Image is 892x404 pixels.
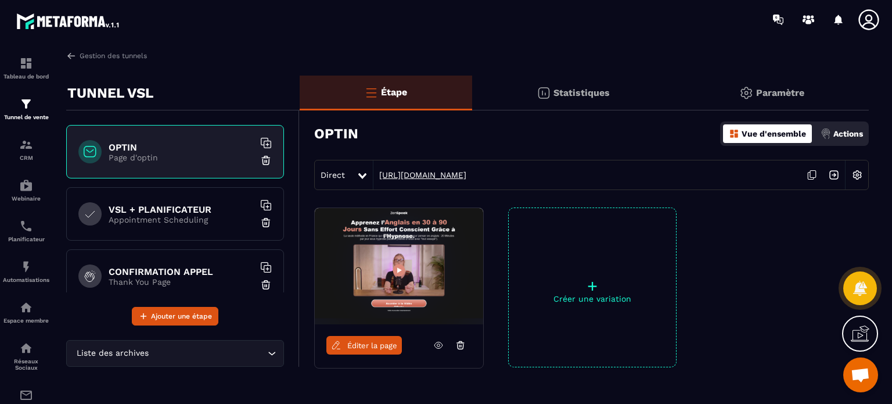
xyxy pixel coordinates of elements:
[739,86,753,100] img: setting-gr.5f69749f.svg
[315,208,483,324] img: image
[260,279,272,291] img: trash
[3,195,49,202] p: Webinaire
[553,87,610,98] p: Statistiques
[74,347,151,360] span: Liste des archives
[3,114,49,120] p: Tunnel de vente
[742,129,806,138] p: Vue d'ensemble
[109,215,254,224] p: Appointment Scheduling
[373,170,466,180] a: [URL][DOMAIN_NAME]
[3,129,49,170] a: formationformationCRM
[3,358,49,371] p: Réseaux Sociaux
[381,87,407,98] p: Étape
[19,97,33,111] img: formation
[260,155,272,166] img: trash
[66,51,147,61] a: Gestion des tunnels
[3,73,49,80] p: Tableau de bord
[347,341,397,350] span: Éditer la page
[151,310,212,322] span: Ajouter une étape
[3,236,49,242] p: Planificateur
[66,340,284,367] div: Search for option
[19,388,33,402] img: email
[19,138,33,152] img: formation
[3,292,49,333] a: automationsautomationsEspace membre
[3,48,49,88] a: formationformationTableau de bord
[364,85,378,99] img: bars-o.4a397970.svg
[260,217,272,228] img: trash
[846,164,868,186] img: setting-w.858f3a88.svg
[729,128,739,139] img: dashboard-orange.40269519.svg
[314,126,358,142] h3: OPTIN
[833,129,863,138] p: Actions
[19,260,33,274] img: automations
[843,357,878,392] a: Ouvrir le chat
[16,10,121,31] img: logo
[821,128,831,139] img: actions.d6e523a2.png
[509,294,676,303] p: Créer une variation
[3,277,49,283] p: Automatisations
[509,278,676,294] p: +
[109,266,254,277] h6: CONFIRMATION APPEL
[3,251,49,292] a: automationsautomationsAutomatisations
[3,210,49,251] a: schedulerschedulerPlanificateur
[19,219,33,233] img: scheduler
[3,317,49,324] p: Espace membre
[109,204,254,215] h6: VSL + PLANIFICATEUR
[326,336,402,355] a: Éditer la page
[132,307,218,326] button: Ajouter une étape
[109,153,254,162] p: Page d'optin
[3,170,49,210] a: automationsautomationsWebinaire
[756,87,804,98] p: Paramètre
[19,301,33,314] img: automations
[109,277,254,287] p: Thank You Page
[67,81,153,105] p: TUNNEL VSL
[823,164,845,186] img: arrow-next.bcc2205e.svg
[19,341,33,355] img: social-network
[151,347,265,360] input: Search for option
[3,155,49,161] p: CRM
[109,142,254,153] h6: OPTIN
[19,56,33,70] img: formation
[66,51,77,61] img: arrow
[537,86,551,100] img: stats.20deebd0.svg
[19,178,33,192] img: automations
[321,170,345,180] span: Direct
[3,333,49,380] a: social-networksocial-networkRéseaux Sociaux
[3,88,49,129] a: formationformationTunnel de vente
